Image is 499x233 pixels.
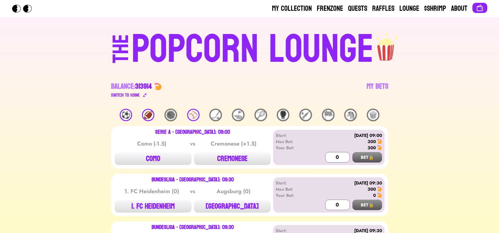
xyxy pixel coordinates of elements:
[377,139,382,144] img: 🍤
[189,139,196,148] div: vs
[368,186,376,192] div: 300
[368,138,376,145] div: 300
[276,192,311,198] div: Your Bet:
[399,4,419,14] a: Lounge
[311,132,382,138] div: [DATE] 09:00
[255,109,267,121] div: 🎾
[189,187,196,196] div: vs
[272,4,312,14] a: My Collection
[374,27,399,62] img: popcorn
[165,109,177,121] div: 🏀
[152,225,234,230] div: Bundesliga - [GEOGRAPHIC_DATA]: 09:30
[276,132,311,138] div: Start:
[311,180,382,186] div: [DATE] 09:30
[344,109,357,121] div: 🐴
[120,109,132,121] div: ⚽️
[131,30,374,69] div: POPCORN LOUNGE
[152,177,234,182] div: Bundesliga - [GEOGRAPHIC_DATA]: 09:30
[202,139,265,148] div: Cremonese (+1.5)
[277,109,289,121] div: 🥊
[276,186,311,192] div: Max Bet:
[110,34,132,75] div: THE
[373,192,376,198] div: 0
[115,153,191,165] button: COMO
[299,109,312,121] div: 🏏
[451,4,467,14] a: About
[232,109,244,121] div: ⛳️
[276,180,311,186] div: Start:
[135,80,152,93] span: 313914
[12,5,37,13] img: Popcorn
[317,4,343,14] a: Frenzone
[424,4,446,14] a: $Shrimp
[377,193,382,198] img: 🍤
[115,200,191,213] button: 1. FC HEIDENHEIM
[187,109,200,121] div: ⚾️
[348,4,367,14] a: Quests
[352,152,382,163] button: BET🔒
[352,200,382,210] button: BET🔒
[276,145,311,151] div: Your Bet:
[194,200,271,213] button: [GEOGRAPHIC_DATA]
[142,109,154,121] div: 🏈
[322,109,334,121] div: 🏁
[377,145,382,150] img: 🍤
[372,4,394,14] a: Raffles
[476,4,484,12] img: Connect wallet
[120,187,183,196] div: 1. FC Heidenheim (0)
[276,138,311,145] div: Max Bet:
[368,145,376,151] div: 300
[209,109,222,121] div: 🏒
[367,109,379,121] div: 🍿
[202,187,265,196] div: Augsburg (0)
[59,27,440,69] a: THEPOPCORN LOUNGEpopcorn
[111,82,152,91] div: Balance:
[120,139,183,148] div: Como (-1.5)
[377,187,382,192] img: 🍤
[155,130,230,135] div: Serie A - [GEOGRAPHIC_DATA]: 09:00
[154,83,162,90] img: 🍤
[367,82,388,99] a: My Bets
[111,91,140,99] div: Switch to $ OINK
[194,153,271,165] button: CREMONESE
